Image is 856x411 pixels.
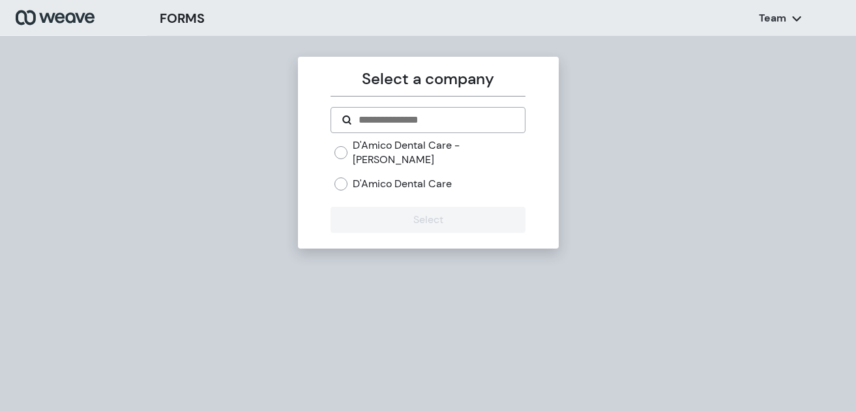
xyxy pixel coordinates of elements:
p: Team [759,11,786,25]
label: D'Amico Dental Care [353,177,452,191]
h3: FORMS [160,8,205,28]
button: Select [331,207,525,233]
label: D'Amico Dental Care - [PERSON_NAME] [353,138,525,166]
input: Search [357,112,514,128]
p: Select a company [331,67,525,91]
